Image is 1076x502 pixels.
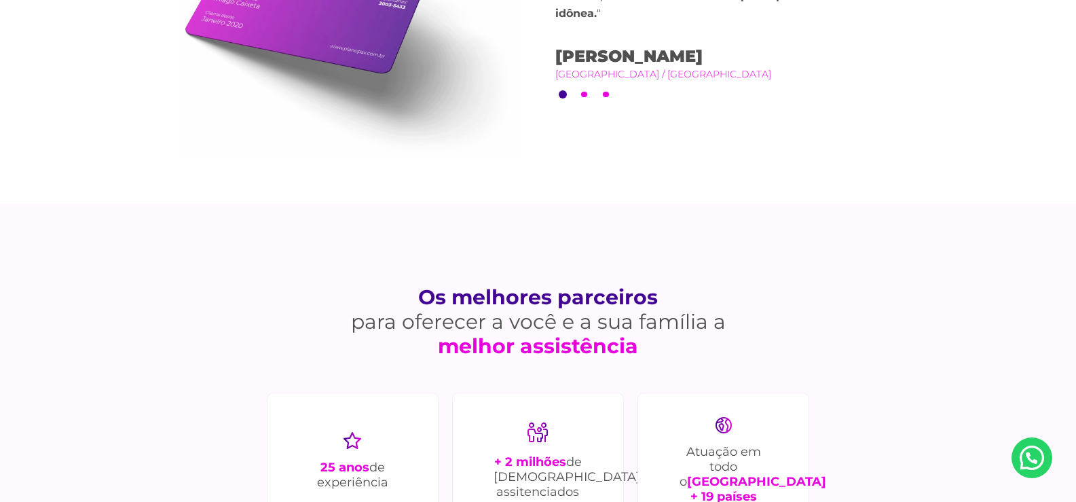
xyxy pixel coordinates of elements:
[320,460,369,475] strong: 25 anos
[555,67,895,82] small: [GEOGRAPHIC_DATA] / [GEOGRAPHIC_DATA]
[308,285,769,310] strong: Os melhores parceiros
[581,92,587,98] button: 2 of 3
[527,422,549,444] img: family
[344,432,361,449] img: star
[555,46,895,67] span: [PERSON_NAME]
[308,460,396,490] p: de experiência
[559,90,567,98] button: 1 of 3
[308,334,769,359] strong: melhor assistência
[308,285,769,359] h1: para oferecer a você e a sua família a
[494,454,582,499] p: de [DEMOGRAPHIC_DATA] assitenciados
[494,454,566,469] strong: + 2 milhões
[716,417,732,433] img: world
[603,92,609,98] button: 3 of 3
[1012,437,1052,478] a: Nosso Whatsapp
